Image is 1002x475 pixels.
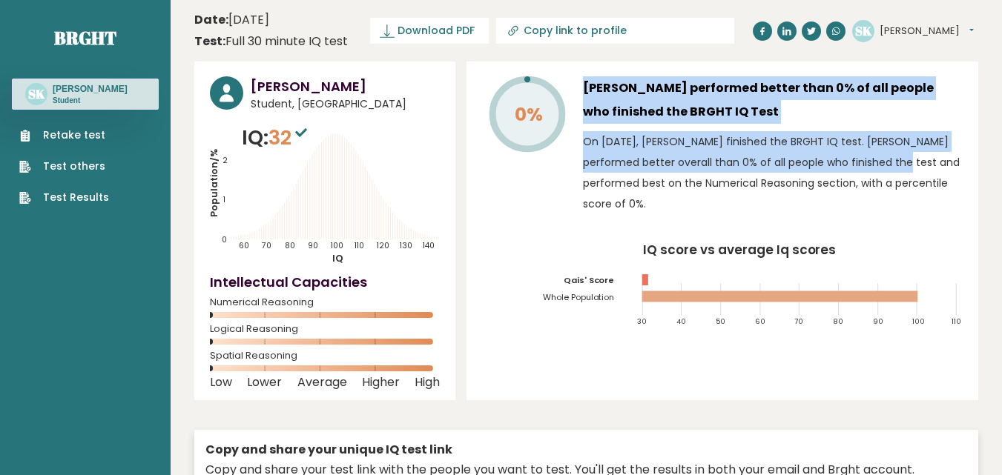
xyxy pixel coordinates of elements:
tspan: 2 [223,155,228,166]
p: IQ: [242,123,311,153]
tspan: 50 [716,316,726,326]
h3: [PERSON_NAME] [53,83,128,95]
a: Brght [54,26,116,50]
tspan: 0 [222,235,227,246]
tspan: 100 [912,316,925,326]
span: Spatial Reasoning [210,353,440,359]
tspan: Whole Population [543,291,615,303]
time: [DATE] [194,11,269,29]
tspan: 70 [795,316,804,326]
span: High [415,379,440,385]
h3: [PERSON_NAME] performed better than 0% of all people who finished the BRGHT IQ Test [583,76,963,124]
b: Test: [194,33,225,50]
p: Student [53,96,128,106]
tspan: 70 [262,240,272,251]
tspan: 0% [515,102,543,127]
tspan: 30 [638,316,647,326]
text: SK [855,21,872,39]
h4: Intellectual Capacities [210,272,440,292]
tspan: 80 [286,240,296,251]
tspan: 110 [952,316,961,326]
tspan: 140 [423,240,435,251]
a: Download PDF [370,18,489,44]
tspan: 90 [874,316,884,326]
tspan: 60 [756,316,766,326]
span: Lower [247,379,282,385]
tspan: 130 [400,240,412,251]
span: Logical Reasoning [210,326,440,332]
button: [PERSON_NAME] [880,24,974,39]
tspan: 60 [239,240,249,251]
span: Download PDF [398,23,475,39]
tspan: 80 [834,316,844,326]
p: On [DATE], [PERSON_NAME] finished the BRGHT IQ test. [PERSON_NAME] performed better overall than ... [583,131,963,214]
tspan: IQ score vs average Iq scores [643,241,837,259]
tspan: 40 [677,316,687,326]
tspan: Qais' Score [564,274,615,286]
a: Test Results [19,190,109,205]
tspan: Population/% [208,149,220,217]
text: SK [28,85,45,102]
span: 32 [268,124,311,151]
span: Student, [GEOGRAPHIC_DATA] [251,96,440,112]
h3: [PERSON_NAME] [251,76,440,96]
span: Average [297,379,347,385]
tspan: 100 [332,240,344,251]
tspan: 120 [378,240,390,251]
a: Test others [19,159,109,174]
tspan: 90 [308,240,318,251]
span: Numerical Reasoning [210,299,440,305]
b: Date: [194,11,228,28]
div: Copy and share your unique IQ test link [205,441,967,459]
span: Higher [362,379,400,385]
tspan: 110 [355,240,365,251]
div: Full 30 minute IQ test [194,33,348,50]
span: Low [210,379,232,385]
a: Retake test [19,127,109,143]
tspan: 1 [223,194,225,205]
tspan: IQ [333,252,344,265]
